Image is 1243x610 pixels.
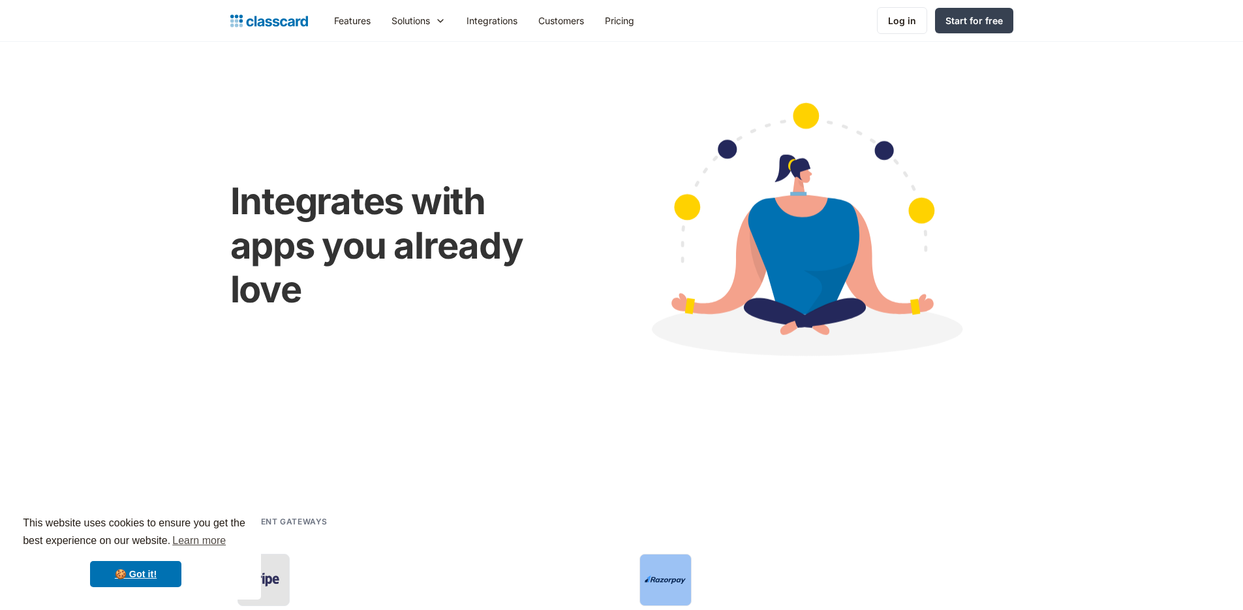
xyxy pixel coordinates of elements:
a: home [230,12,308,30]
div: Start for free [945,14,1003,27]
a: Pricing [594,6,645,35]
div: Log in [888,14,916,27]
a: learn more about cookies [170,531,228,551]
a: Customers [528,6,594,35]
span: This website uses cookies to ensure you get the best experience on our website. [23,515,249,551]
div: Solutions [391,14,430,27]
img: Stripe [243,570,284,589]
h2: Payment gateways [237,515,328,528]
h1: Integrates with apps you already love [230,180,569,312]
div: Solutions [381,6,456,35]
a: Integrations [456,6,528,35]
a: Start for free [935,8,1013,33]
a: Features [324,6,381,35]
a: Log in [877,7,927,34]
div: cookieconsent [10,503,261,600]
img: Cartoon image showing connected apps [595,78,1013,391]
img: Razorpay [645,575,686,585]
a: dismiss cookie message [90,561,181,587]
